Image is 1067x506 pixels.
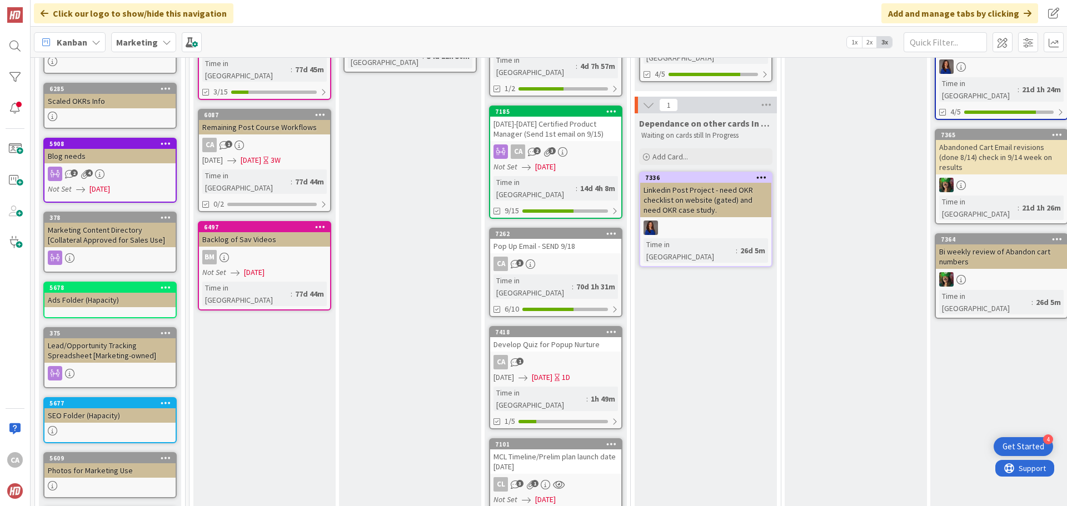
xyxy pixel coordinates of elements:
div: 375 [49,329,176,337]
span: [DATE] [241,154,261,166]
div: 7418 [495,328,621,336]
div: 5609 [44,453,176,463]
span: 1/5 [505,415,515,427]
span: : [291,288,292,300]
span: : [576,182,577,194]
div: 4 [1043,434,1053,444]
div: Develop Quiz for Popup Nurture [490,337,621,352]
a: 375Lead/Opportunity Tracking Spreadsheet [Marketing-owned] [43,327,177,388]
div: 5678Ads Folder (Hapacity) [44,283,176,307]
div: 5609Photos for Marketing Use [44,453,176,478]
span: 6/10 [505,303,519,315]
span: 3 [516,259,523,267]
div: 77d 45m [292,63,327,76]
a: 7418Develop Quiz for Popup NurtureCA[DATE][DATE]1DTime in [GEOGRAPHIC_DATA]:1h 49m1/5 [489,326,622,429]
span: : [586,393,588,405]
div: 378Marketing Content Directory [Collateral Approved for Sales Use] [44,213,176,247]
a: 6497Backlog of Sav VideosBMNot Set[DATE]Time in [GEOGRAPHIC_DATA]:77d 44m [198,221,331,310]
span: 1x [847,37,862,48]
div: Backlog of Sav Videos [199,232,330,247]
div: CA [199,138,330,152]
div: CL [493,477,508,492]
div: Time in [GEOGRAPHIC_DATA] [644,238,736,263]
div: 5677 [44,398,176,408]
span: : [1018,83,1019,96]
span: 2 [71,169,78,177]
div: 7262 [490,229,621,239]
div: 77d 44m [292,288,327,300]
div: 7262 [495,230,621,238]
div: MCL Timeline/Prelim plan launch date [DATE] [490,449,621,474]
div: 5908 [44,139,176,149]
img: Visit kanbanzone.com [7,7,23,23]
span: 3 [516,480,523,487]
div: Click our logo to show/hide this navigation [34,3,233,23]
div: CA [493,257,508,271]
div: Lead/Opportunity Tracking Spreadsheet [Marketing-owned] [44,338,176,363]
div: CA [490,257,621,271]
span: : [291,63,292,76]
div: 7101MCL Timeline/Prelim plan launch date [DATE] [490,439,621,474]
div: 7101 [490,439,621,449]
i: Not Set [202,267,226,277]
span: 3 [549,147,556,154]
div: SL [640,221,771,235]
span: 4/5 [655,68,665,80]
div: 5678 [44,283,176,293]
div: 70d 1h 31m [574,280,618,293]
div: 4d 7h 57m [577,60,618,72]
div: 7336 [645,174,771,182]
input: Quick Filter... [904,32,987,52]
span: 4 [86,169,93,177]
div: CA [7,452,23,468]
span: : [576,60,577,72]
div: CA [490,144,621,159]
div: Abandoned Cart Email revisions (done 8/14) check in 9/14 week on results [936,140,1067,174]
div: 375 [44,328,176,338]
span: Kanban [57,36,87,49]
div: 6087 [204,111,330,119]
div: 6087Remaining Post Course Workflows [199,110,330,134]
span: : [572,280,574,293]
i: Not Set [493,494,517,504]
div: 6497 [204,223,330,231]
div: 7101 [495,440,621,448]
a: 6285Scaled OKRs Info [43,83,177,129]
div: Time in [GEOGRAPHIC_DATA] [202,169,291,194]
a: 5677SEO Folder (Hapacity) [43,397,177,443]
b: Marketing [116,37,158,48]
span: 9/15 [505,205,519,217]
img: SL [939,272,954,287]
div: 1h 49m [588,393,618,405]
div: BM [202,250,217,264]
span: 3/15 [213,86,228,98]
div: 7185 [495,108,621,116]
div: 7262Pop Up Email - SEND 9/18 [490,229,621,253]
div: Photos for Marketing Use [44,463,176,478]
span: [DATE] [535,161,556,173]
div: CA [511,144,525,159]
div: Blog needs [44,149,176,163]
div: 77d 44m [292,176,327,188]
div: 7336Linkedin Post Project - need OKR checklist on website (gated) and need OKR case study. [640,173,771,217]
div: Time in [GEOGRAPHIC_DATA] [939,290,1031,314]
a: 5908Blog needsNot Set[DATE] [43,138,177,203]
div: SEO Folder (Hapacity) [44,408,176,423]
div: 7364 [941,236,1067,243]
div: 6285 [49,85,176,93]
span: 0/2 [213,198,224,210]
div: Ads Folder (Hapacity) [44,293,176,307]
div: Scaled OKRs Info [44,94,176,108]
span: 2x [862,37,877,48]
div: 378 [49,214,176,222]
div: Time in [GEOGRAPHIC_DATA] [493,387,586,411]
div: Open Get Started checklist, remaining modules: 4 [994,437,1053,456]
span: : [291,176,292,188]
div: SL [936,272,1067,287]
span: 3x [877,37,892,48]
img: SL [939,59,954,74]
span: 1 [531,480,539,487]
span: Add Card... [652,152,688,162]
div: 26d 5m [737,244,768,257]
a: 7262Pop Up Email - SEND 9/18CATime in [GEOGRAPHIC_DATA]:70d 1h 31m6/10 [489,228,622,317]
